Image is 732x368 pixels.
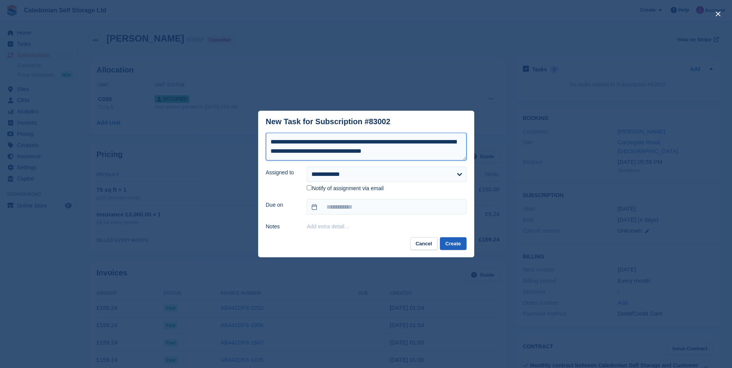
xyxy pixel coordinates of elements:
[266,117,391,126] div: New Task for Subscription #83002
[307,185,312,190] input: Notify of assignment via email
[712,8,724,20] button: close
[410,237,438,250] button: Cancel
[307,223,350,230] button: Add extra detail…
[266,169,298,177] label: Assigned to
[266,223,298,231] label: Notes
[266,201,298,209] label: Due on
[440,237,466,250] button: Create
[307,185,384,192] label: Notify of assignment via email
